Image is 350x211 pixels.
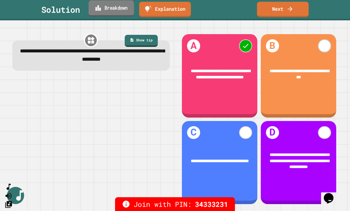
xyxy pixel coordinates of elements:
button: Change Music [4,200,13,209]
iframe: chat widget [321,183,343,204]
span: 34333231 [195,199,228,209]
h1: A [187,39,200,52]
button: SpeedDial basic example [4,183,13,191]
a: Show tip [125,35,158,47]
h1: B [266,39,279,52]
button: Mute music [4,191,13,200]
div: Join with PIN: [115,197,235,211]
h1: D [266,126,279,139]
div: Solution [41,3,80,16]
a: Explanation [139,2,191,17]
a: Breakdown [89,0,134,17]
a: Next [257,2,309,17]
h1: C [187,126,200,139]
